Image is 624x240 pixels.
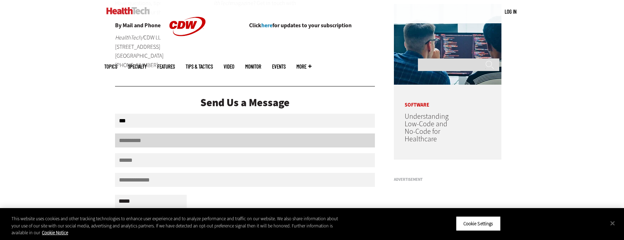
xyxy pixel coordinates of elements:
a: Tips & Tactics [186,64,213,69]
a: CDW [161,47,214,55]
a: More information about your privacy [42,230,68,236]
div: User menu [505,8,516,15]
a: MonITor [245,64,261,69]
a: Features [157,64,175,69]
a: Understanding Low-Code and No-Code for Healthcare [405,112,449,144]
p: Software [394,92,469,108]
span: Specialty [128,64,147,69]
span: Topics [104,64,117,69]
span: More [296,64,311,69]
a: Events [272,64,286,69]
a: Log in [505,8,516,15]
div: Send Us a Message [115,97,375,108]
h3: Advertisement [394,178,501,182]
a: Video [224,64,234,69]
button: Close [605,215,620,231]
button: Cookie Settings [456,216,501,231]
div: This website uses cookies and other tracking technologies to enhance user experience and to analy... [11,215,343,236]
img: Home [106,7,150,14]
